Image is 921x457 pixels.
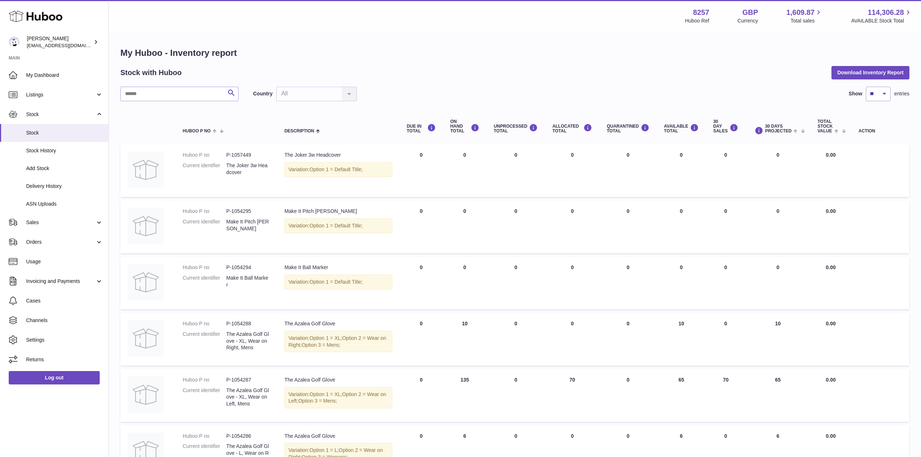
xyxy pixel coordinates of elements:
[545,201,599,253] td: 0
[826,264,836,270] span: 0.00
[183,264,226,271] dt: Huboo P no
[26,111,95,118] span: Stock
[284,275,392,289] div: Variation:
[310,447,339,453] span: Option 1 = L;
[26,356,103,363] span: Returns
[26,297,103,304] span: Cases
[183,208,226,215] dt: Huboo P no
[627,152,629,158] span: 0
[742,8,758,17] strong: GBP
[183,218,226,232] dt: Current identifier
[849,90,862,97] label: Show
[226,387,270,408] dd: The Azalea Golf Glove - XL, Wear on Left, Mens
[443,313,487,366] td: 10
[226,376,270,383] dd: P-1054287
[26,317,103,324] span: Channels
[657,313,706,366] td: 10
[868,8,904,17] span: 114,306.28
[400,257,443,309] td: 0
[443,369,487,422] td: 135
[226,162,270,176] dd: The Joker 3w Headcover
[310,335,342,341] span: Option 1 = XL;
[298,398,337,404] span: Option 3 = Mens;
[818,119,833,134] span: Total stock value
[284,152,392,158] div: The Joker 3w Headcover
[284,376,392,383] div: The Azalea Golf Glove
[26,165,103,172] span: Add Stock
[685,17,709,24] div: Huboo Ref
[183,129,211,133] span: Huboo P no
[128,376,164,413] img: product image
[183,152,226,158] dt: Huboo P no
[545,144,599,197] td: 0
[26,91,95,98] span: Listings
[253,90,273,97] label: Country
[288,335,386,348] span: Option 2 = Wear on Right;
[26,219,95,226] span: Sales
[487,257,545,309] td: 0
[400,201,443,253] td: 0
[284,218,392,233] div: Variation:
[627,264,629,270] span: 0
[183,376,226,383] dt: Huboo P no
[627,433,629,439] span: 0
[9,371,100,384] a: Log out
[400,313,443,366] td: 0
[657,144,706,197] td: 0
[226,331,270,351] dd: The Azalea Golf Glove - XL, Wear on Right, Mens
[545,257,599,309] td: 0
[226,275,270,288] dd: Make It Ball Marker
[27,35,92,49] div: [PERSON_NAME]
[487,144,545,197] td: 0
[284,387,392,409] div: Variation:
[545,313,599,366] td: 0
[310,223,363,228] span: Option 1 = Default Title;
[552,124,592,133] div: ALLOCATED Total
[128,152,164,188] img: product image
[487,201,545,253] td: 0
[27,42,107,48] span: [EMAIL_ADDRESS][DOMAIN_NAME]
[706,257,746,309] td: 0
[288,391,386,404] span: Option 2 = Wear on Left;
[831,66,909,79] button: Download Inventory Report
[226,152,270,158] dd: P-1057449
[226,264,270,271] dd: P-1054294
[302,342,340,348] span: Option 3 = Mens;
[226,433,270,440] dd: P-1054286
[826,321,836,326] span: 0.00
[310,279,363,285] span: Option 1 = Default Title;
[128,320,164,357] img: product image
[120,47,909,59] h1: My Huboo - Inventory report
[226,320,270,327] dd: P-1054288
[26,129,103,136] span: Stock
[120,68,182,78] h2: Stock with Huboo
[26,278,95,285] span: Invoicing and Payments
[851,8,912,24] a: 114,306.28 AVAILABLE Stock Total
[183,320,226,327] dt: Huboo P no
[26,72,103,79] span: My Dashboard
[26,183,103,190] span: Delivery History
[443,201,487,253] td: 0
[494,124,538,133] div: UNPROCESSED Total
[786,8,823,24] a: 1,609.87 Total sales
[657,257,706,309] td: 0
[284,320,392,327] div: The Azalea Golf Glove
[26,337,103,343] span: Settings
[26,201,103,207] span: ASN Uploads
[284,433,392,440] div: The Azalea Golf Glove
[851,17,912,24] span: AVAILABLE Stock Total
[894,90,909,97] span: entries
[183,433,226,440] dt: Huboo P no
[657,201,706,253] td: 0
[128,264,164,300] img: product image
[26,239,95,246] span: Orders
[400,144,443,197] td: 0
[859,129,902,133] div: Action
[450,119,479,134] div: ON HAND Total
[657,369,706,422] td: 65
[790,17,823,24] span: Total sales
[627,321,629,326] span: 0
[746,201,810,253] td: 0
[407,124,436,133] div: DUE IN TOTAL
[487,369,545,422] td: 0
